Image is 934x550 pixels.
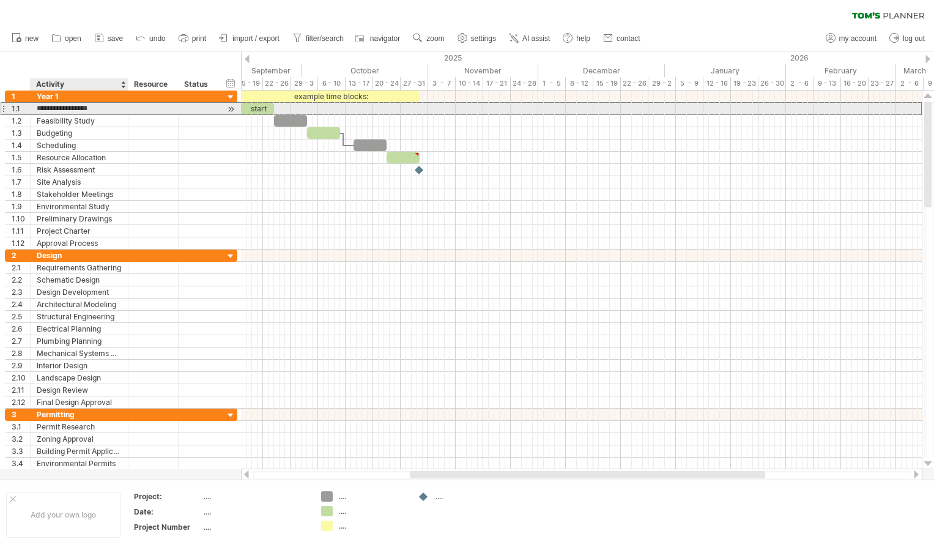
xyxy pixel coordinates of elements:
span: save [108,34,123,43]
div: 27 - 31 [401,77,428,90]
div: 1.11 [12,225,30,237]
div: 1 [12,91,30,102]
a: new [9,31,42,46]
a: open [48,31,85,46]
div: 2.10 [12,372,30,384]
div: scroll to activity [225,103,237,116]
a: filter/search [289,31,347,46]
div: 3.1 [12,421,30,433]
div: 3.3 [12,445,30,457]
a: navigator [354,31,404,46]
div: 2.8 [12,347,30,359]
span: my account [839,34,877,43]
div: 3 - 7 [428,77,456,90]
div: .... [204,522,306,532]
div: Status [184,78,211,91]
span: import / export [232,34,280,43]
div: 24 - 28 [511,77,538,90]
div: 1.9 [12,201,30,212]
div: Plumbing Planning [37,335,122,347]
div: Design Review [37,384,122,396]
a: save [91,31,127,46]
div: 22 - 26 [263,77,291,90]
a: AI assist [506,31,554,46]
div: 2.2 [12,274,30,286]
div: Landscape Design [37,372,122,384]
div: 17 - 21 [483,77,511,90]
div: 12 - 16 [703,77,731,90]
span: navigator [370,34,400,43]
div: Scheduling [37,139,122,151]
div: 29 - 2 [648,77,676,90]
div: Project Number [134,522,201,532]
div: Mechanical Systems Design [37,347,122,359]
div: Final Design Approval [37,396,122,408]
a: my account [823,31,880,46]
a: zoom [410,31,448,46]
div: 5 - 9 [676,77,703,90]
div: Risk Assessment [37,164,122,176]
div: 3.2 [12,433,30,445]
div: start [241,103,274,114]
div: 1 - 5 [538,77,566,90]
div: .... [339,521,406,531]
div: Electrical Planning [37,323,122,335]
div: 19 - 23 [731,77,758,90]
a: contact [600,31,644,46]
div: 23 - 27 [869,77,896,90]
div: 2 - 6 [786,77,814,90]
div: Resource Allocation [37,152,122,163]
div: Design Development [37,286,122,298]
span: undo [149,34,166,43]
div: 2 [12,250,30,261]
div: Year 1 [37,91,122,102]
div: 13 - 17 [346,77,373,90]
div: Permit Research [37,421,122,433]
div: October 2025 [302,64,428,77]
div: 1.3 [12,127,30,139]
div: 20 - 24 [373,77,401,90]
div: Interior Design [37,360,122,371]
div: Date: [134,507,201,517]
div: 1.5 [12,152,30,163]
div: Architectural Modeling [37,299,122,310]
div: 1.8 [12,188,30,200]
div: Add your own logo [6,492,120,538]
div: .... [204,491,306,502]
div: Design [37,250,122,261]
div: Zoning Approval [37,433,122,445]
div: Activity [36,78,121,91]
a: settings [454,31,500,46]
div: February 2026 [786,64,896,77]
div: Building Permit Application [37,445,122,457]
div: Environmental Study [37,201,122,212]
a: help [560,31,594,46]
span: new [25,34,39,43]
div: 2.9 [12,360,30,371]
div: 2.11 [12,384,30,396]
div: Structural Engineering [37,311,122,322]
div: 2.4 [12,299,30,310]
div: 9 - 13 [814,77,841,90]
div: Feasibility Study [37,115,122,127]
span: help [576,34,590,43]
a: undo [133,31,169,46]
span: filter/search [306,34,344,43]
div: example time blocks: [241,91,420,102]
span: print [192,34,206,43]
div: 6 - 10 [318,77,346,90]
div: 8 - 12 [566,77,593,90]
div: .... [339,491,406,502]
div: Permitting [37,409,122,420]
div: 2.12 [12,396,30,408]
div: 22 - 26 [621,77,648,90]
div: 26 - 30 [758,77,786,90]
div: 1.1 [12,103,30,114]
div: 1.2 [12,115,30,127]
div: Project Charter [37,225,122,237]
div: 2.7 [12,335,30,347]
span: settings [471,34,496,43]
div: 10 - 14 [456,77,483,90]
div: September 2025 [180,64,302,77]
div: Environmental Permits [37,458,122,469]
